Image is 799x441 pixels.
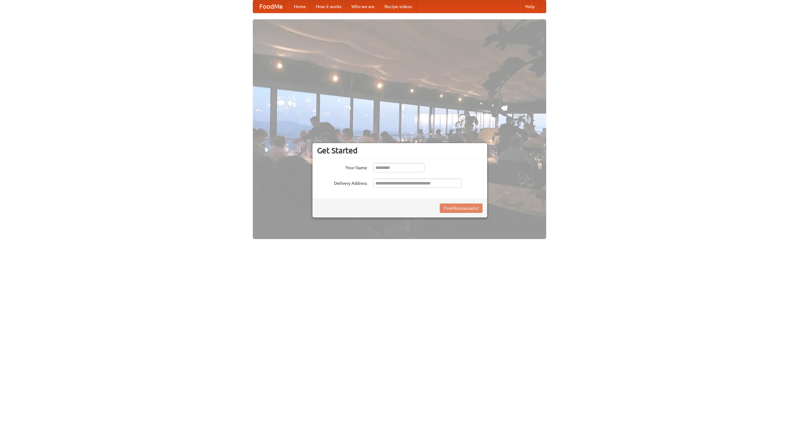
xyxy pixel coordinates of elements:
a: FoodMe [253,0,289,13]
h3: Get Started [317,146,483,155]
a: Help [520,0,540,13]
a: How it works [311,0,346,13]
a: Who we are [346,0,380,13]
button: Find Restaurants! [440,204,483,213]
a: Home [289,0,311,13]
a: Recipe videos [380,0,417,13]
label: Delivery Address [317,179,367,186]
label: Your Name [317,163,367,171]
